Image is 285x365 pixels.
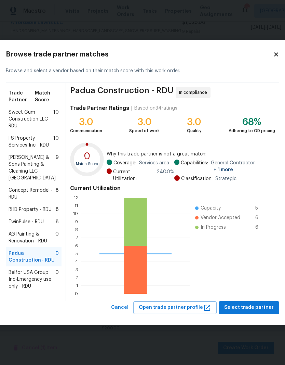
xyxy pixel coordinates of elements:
[74,204,78,208] text: 11
[107,151,275,158] span: Why this trade partner is not a great match:
[214,167,233,172] span: + 1 more
[9,135,53,149] span: FS Property Services Inc - RDU
[111,303,128,312] span: Cancel
[75,260,78,264] text: 4
[56,187,59,201] span: 8
[187,118,202,125] div: 3.0
[74,196,78,200] text: 12
[6,59,279,83] div: Browse and select a vendor based on their match score with this work order.
[201,224,226,231] span: In Progress
[53,135,59,149] span: 10
[113,168,154,182] span: Current Utilization:
[255,205,266,212] span: 5
[75,228,78,232] text: 8
[108,301,131,314] button: Cancel
[9,109,53,129] span: Sweet Gum Construction LLC - RDU
[35,90,59,103] span: Match Score
[224,303,274,312] span: Select trade partner
[113,160,136,166] span: Coverage:
[157,168,174,182] span: 240.0 %
[9,231,55,244] span: AG Painting & Renovation - RDU
[139,160,169,166] span: Services area
[56,218,59,225] span: 8
[215,175,236,182] span: Strategic
[139,303,211,312] span: Open trade partner profile
[129,105,134,112] div: |
[76,268,78,272] text: 3
[255,224,266,231] span: 6
[134,105,177,112] div: Based on 34 ratings
[129,118,160,125] div: 3.0
[53,109,59,129] span: 10
[70,87,174,98] span: Padua Construction - RDU
[201,205,221,212] span: Capacity
[133,301,217,314] button: Open trade partner profile
[76,252,78,256] text: 5
[73,212,78,216] text: 10
[55,231,59,244] span: 0
[187,127,202,134] div: Quality
[70,118,102,125] div: 3.0
[75,220,78,224] text: 9
[84,152,90,161] text: 0
[76,162,98,166] text: Match Score
[55,269,59,290] span: 0
[9,154,56,181] span: [PERSON_NAME] & Sons Painting & Cleaning LLC - [GEOGRAPHIC_DATA]
[211,160,275,173] span: General Contractor
[9,187,56,201] span: Concept Remodel - RDU
[70,105,129,112] h4: Trade Partner Ratings
[70,185,275,192] h4: Current Utilization
[129,127,160,134] div: Speed of work
[181,160,208,173] span: Capabilities:
[76,284,78,288] text: 1
[179,89,210,96] span: In compliance
[255,214,266,221] span: 6
[9,218,44,225] span: TwinPulse - RDU
[75,292,78,296] text: 0
[76,236,78,240] text: 7
[9,250,55,264] span: Padua Construction - RDU
[56,206,59,213] span: 8
[56,154,59,181] span: 9
[70,127,102,134] div: Communication
[75,244,78,248] text: 6
[6,51,273,58] h2: Browse trade partner matches
[219,301,279,314] button: Select trade partner
[9,90,35,103] span: Trade Partner
[55,250,59,264] span: 0
[76,276,78,280] text: 2
[229,127,275,134] div: Adhering to OD pricing
[201,214,240,221] span: Vendor Accepted
[9,206,52,213] span: RHD Property - RDU
[229,118,275,125] div: 68%
[181,175,213,182] span: Classification:
[9,269,55,290] span: Belfor USA Group Inc-Emergency use only - RDU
